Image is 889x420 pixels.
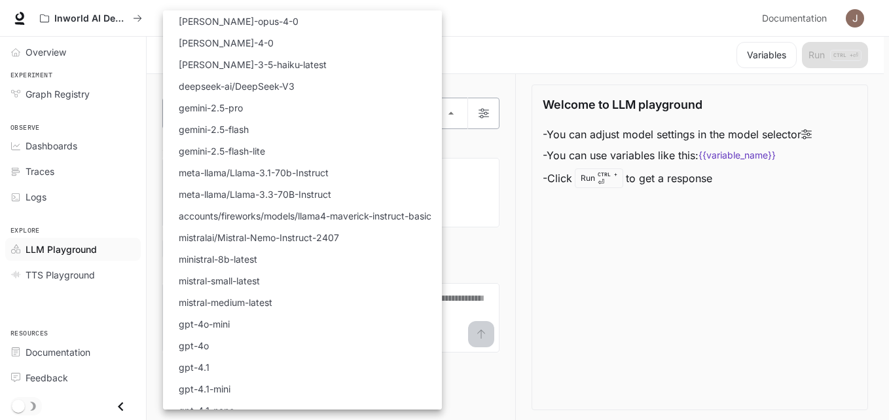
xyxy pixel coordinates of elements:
p: meta-llama/Llama-3.3-70B-Instruct [179,187,331,201]
p: mistral-medium-latest [179,296,272,309]
p: gpt-4.1 [179,360,209,374]
p: [PERSON_NAME]-4-0 [179,36,274,50]
p: gpt-4.1-mini [179,382,230,396]
p: [PERSON_NAME]-3-5-haiku-latest [179,58,327,71]
p: meta-llama/Llama-3.1-70b-Instruct [179,166,329,180]
p: gpt-4.1-nano [179,404,234,417]
p: gemini-2.5-flash-lite [179,144,265,158]
p: gemini-2.5-pro [179,101,243,115]
p: mistral-small-latest [179,274,260,288]
p: [PERSON_NAME]-opus-4-0 [179,14,299,28]
p: ministral-8b-latest [179,252,257,266]
p: gpt-4o-mini [179,317,230,331]
p: gpt-4o [179,339,209,353]
p: mistralai/Mistral-Nemo-Instruct-2407 [179,231,339,244]
p: deepseek-ai/DeepSeek-V3 [179,79,295,93]
p: accounts/fireworks/models/llama4-maverick-instruct-basic [179,209,431,223]
p: gemini-2.5-flash [179,123,249,136]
